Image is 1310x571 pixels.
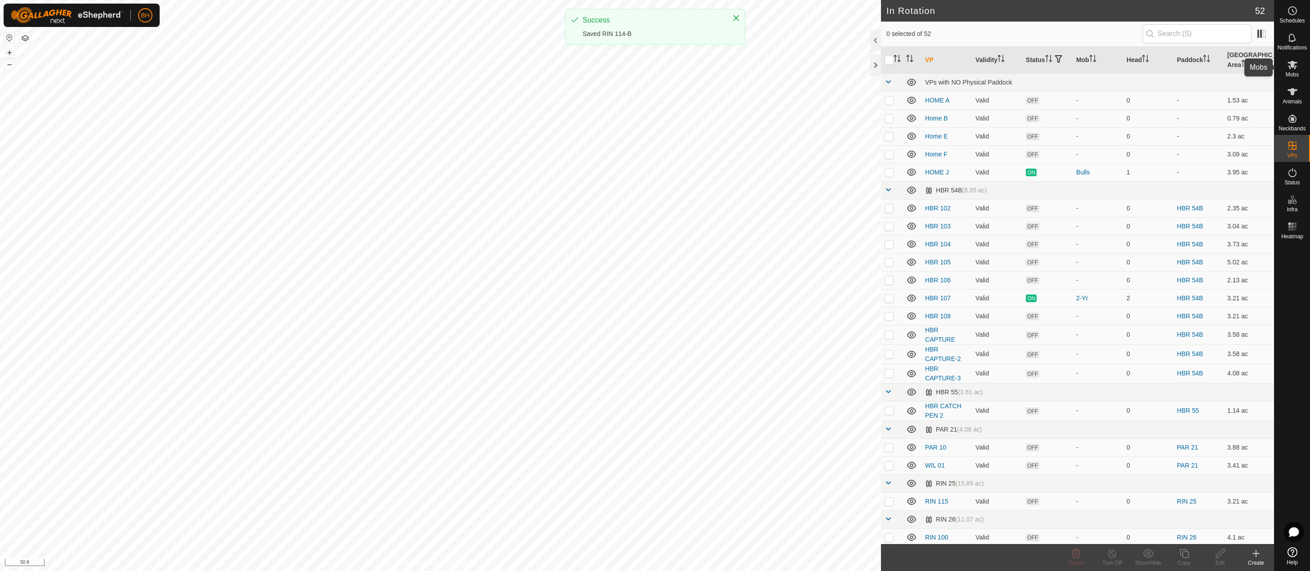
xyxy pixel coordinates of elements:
button: – [4,59,15,70]
td: 0 [1123,199,1173,217]
a: HBR 105 [925,259,951,266]
div: - [1076,204,1119,213]
span: Help [1287,560,1298,565]
div: Edit [1202,559,1238,567]
span: OFF [1026,312,1039,320]
td: 0.79 ac [1224,109,1274,127]
td: Valid [972,289,1022,307]
td: 4.1 ac [1224,528,1274,546]
span: Schedules [1279,18,1305,23]
a: HBR CATCH PEN 2 [925,402,961,419]
td: 0 [1123,492,1173,510]
td: 0 [1123,344,1173,364]
span: OFF [1026,223,1039,230]
td: 3.21 ac [1224,492,1274,510]
td: Valid [972,235,1022,253]
span: Animals [1283,99,1302,104]
td: 3.41 ac [1224,456,1274,474]
td: Valid [972,492,1022,510]
td: - [1173,91,1224,109]
td: 0 [1123,109,1173,127]
img: Gallagher Logo [11,7,123,23]
a: HBR CAPTURE-3 [925,365,961,382]
td: 3.21 ac [1224,289,1274,307]
a: HBR 55 [1177,407,1199,414]
td: 3.58 ac [1224,344,1274,364]
td: 0 [1123,91,1173,109]
a: HBR CAPTURE [925,326,955,343]
a: RIN 26 [1177,534,1197,541]
div: - [1076,369,1119,378]
div: - [1076,258,1119,267]
a: PAR 21 [1177,444,1198,451]
button: Map Layers [20,33,31,44]
a: HBR 54B [1177,350,1203,357]
td: 2.35 ac [1224,199,1274,217]
span: OFF [1026,241,1039,248]
a: HOME J [925,169,949,176]
td: Valid [972,307,1022,325]
p-sorticon: Activate to sort [906,56,913,63]
div: Show/Hide [1130,559,1166,567]
span: Mobs [1286,72,1299,77]
p-sorticon: Activate to sort [997,56,1005,63]
td: 0 [1123,438,1173,456]
td: Valid [972,364,1022,383]
span: OFF [1026,444,1039,451]
td: 0 [1123,528,1173,546]
div: - [1076,312,1119,321]
span: Infra [1287,207,1297,212]
th: [GEOGRAPHIC_DATA] Area [1224,47,1274,74]
span: Delete [1069,560,1084,566]
span: (11.07 ac) [956,516,984,523]
td: 5.02 ac [1224,253,1274,271]
td: 0 [1123,364,1173,383]
td: 3.95 ac [1224,163,1274,181]
div: - [1076,461,1119,470]
span: OFF [1026,277,1039,284]
span: OFF [1026,331,1039,339]
span: OFF [1026,151,1039,158]
span: OFF [1026,370,1039,378]
span: OFF [1026,115,1039,122]
div: - [1076,533,1119,542]
td: 2 [1123,289,1173,307]
span: OFF [1026,498,1039,505]
td: Valid [972,325,1022,344]
div: - [1076,349,1119,359]
a: Contact Us [449,559,476,567]
th: Paddock [1173,47,1224,74]
span: OFF [1026,462,1039,469]
td: 3.88 ac [1224,438,1274,456]
td: 3.09 ac [1224,145,1274,163]
span: Status [1284,180,1300,185]
td: Valid [972,253,1022,271]
td: 1.14 ac [1224,401,1274,420]
td: 3.04 ac [1224,217,1274,235]
td: 2.13 ac [1224,271,1274,289]
td: Valid [972,91,1022,109]
a: RIN 100 [925,534,948,541]
td: - [1173,109,1224,127]
td: 0 [1123,271,1173,289]
span: ON [1026,169,1037,176]
a: HBR 54B [1177,223,1203,230]
td: Valid [972,127,1022,145]
a: PAR 21 [1177,462,1198,469]
th: Mob [1073,47,1123,74]
span: OFF [1026,97,1039,104]
a: HBR 107 [925,294,951,302]
p-sorticon: Activate to sort [894,56,901,63]
td: 0 [1123,401,1173,420]
a: HBR 108 [925,312,951,320]
td: Valid [972,438,1022,456]
div: PAR 21 [925,426,982,433]
td: Valid [972,344,1022,364]
a: HOME A [925,97,949,104]
div: Success [583,15,723,26]
td: 0 [1123,145,1173,163]
a: HBR 54B [1177,205,1203,212]
div: 2-Yr [1076,294,1119,303]
div: - [1076,497,1119,506]
span: ON [1026,294,1037,302]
